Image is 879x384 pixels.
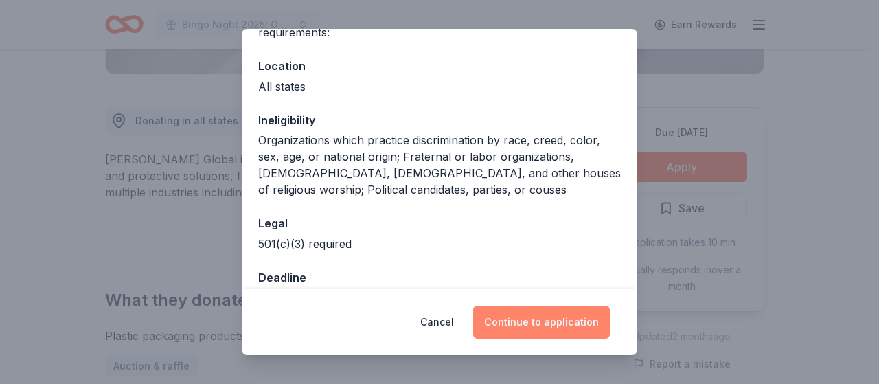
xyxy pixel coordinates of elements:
[258,111,621,129] div: Ineligibility
[420,306,454,339] button: Cancel
[258,236,621,252] div: 501(c)(3) required
[258,78,621,95] div: All states
[258,132,621,198] div: Organizations which practice discrimination by race, creed, color, sex, age, or national origin; ...
[258,214,621,232] div: Legal
[473,306,610,339] button: Continue to application
[258,57,621,75] div: Location
[258,269,621,286] div: Deadline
